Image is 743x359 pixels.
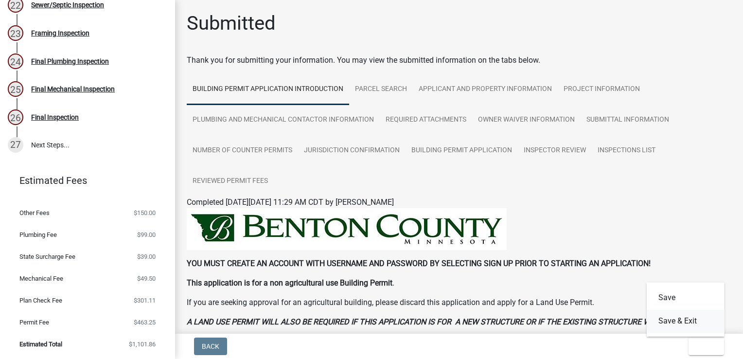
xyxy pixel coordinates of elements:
span: State Surcharge Fee [19,253,75,260]
span: Plumbing Fee [19,232,57,238]
p: . [187,277,731,289]
div: 26 [8,109,23,125]
a: Building Permit Application Introduction [187,74,349,105]
span: Other Fees [19,210,50,216]
a: Inspections List [592,135,661,166]
img: BENTON_HEADER_184150ff-1924-48f9-adeb-d4c31246c7fa.jpeg [187,208,507,250]
span: Estimated Total [19,341,62,347]
a: Project Information [558,74,646,105]
a: Number of Counter Permits [187,135,298,166]
a: Plumbing and Mechanical Contactor Information [187,105,380,136]
span: $49.50 [137,275,156,282]
a: Inspector Review [518,135,592,166]
div: Exit [647,282,725,337]
button: Save [647,286,725,309]
div: Sewer/Septic Inspection [31,1,104,8]
strong: This application is for a non agricultural use Building Permit [187,278,392,287]
a: Parcel search [349,74,413,105]
span: Permit Fee [19,319,49,325]
span: $99.00 [137,232,156,238]
div: Final Mechanical Inspection [31,86,115,92]
span: $150.00 [134,210,156,216]
p: If you are seeking approval for an agricultural building, please discard this application and app... [187,297,731,308]
span: Plan Check Fee [19,297,62,304]
div: Framing Inspection [31,30,89,36]
div: Final Plumbing Inspection [31,58,109,65]
button: Exit [689,338,724,355]
a: Required Attachments [380,105,472,136]
span: $1,101.86 [129,341,156,347]
a: Building Permit Application [406,135,518,166]
strong: YOU MUST CREATE AN ACCOUNT WITH USERNAME AND PASSWORD BY SELECTING SIGN UP PRIOR TO STARTING AN A... [187,259,651,268]
div: 23 [8,25,23,41]
div: 25 [8,81,23,97]
h1: Submitted [187,12,276,35]
button: Save & Exit [647,309,725,333]
span: $301.11 [134,297,156,304]
button: Back [194,338,227,355]
div: 24 [8,54,23,69]
a: Submittal Information [581,105,675,136]
span: Exit [696,342,710,350]
a: Owner Waiver Information [472,105,581,136]
a: Jurisdiction Confirmation [298,135,406,166]
div: 27 [8,137,23,153]
a: Reviewed Permit Fees [187,166,274,197]
a: Applicant and Property Information [413,74,558,105]
span: Back [202,342,219,350]
span: Mechanical Fee [19,275,63,282]
span: $39.00 [137,253,156,260]
a: Estimated Fees [8,171,159,190]
span: $463.25 [134,319,156,325]
strong: A LAND USE PERMIT WILL ALSO BE REQUIRED IF THIS APPLICATION IS FOR A NEW STRUCTURE OR IF THE EXIS... [187,317,689,338]
div: Final Inspection [31,114,79,121]
span: Completed [DATE][DATE] 11:29 AM CDT by [PERSON_NAME] [187,197,394,207]
div: Thank you for submitting your information. You may view the submitted information on the tabs below. [187,54,731,66]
